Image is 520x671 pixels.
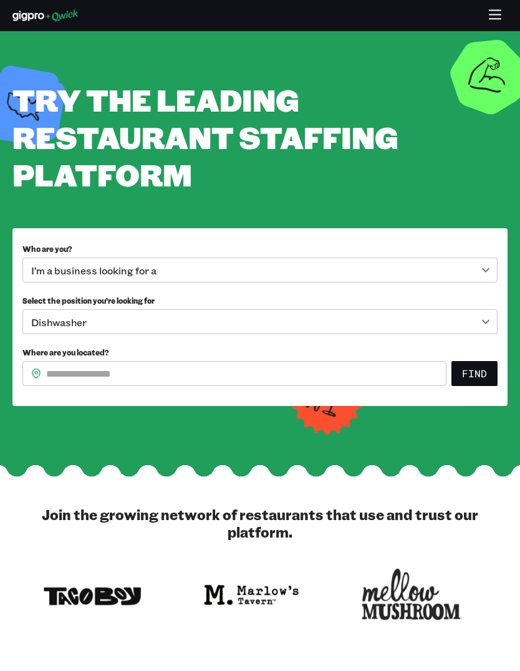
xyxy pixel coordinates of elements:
h2: Join the growing network of restaurants that use and trust our platform. [12,506,508,541]
img: Logo for Mellow Mushroom [362,561,461,628]
span: TRY THE LEADING RESTAURANT STAFFING PLATFORM [12,79,398,195]
div: I’m a business looking for a [22,258,498,282]
span: Who are you? [22,244,72,254]
span: Where are you located? [22,347,109,357]
img: Logo for Marlow's Tavern [202,561,302,628]
img: Logo for Taco Boy [42,561,142,628]
button: Find [451,361,498,386]
span: Select the position you’re looking for [22,296,155,306]
div: Dishwasher [22,309,498,334]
